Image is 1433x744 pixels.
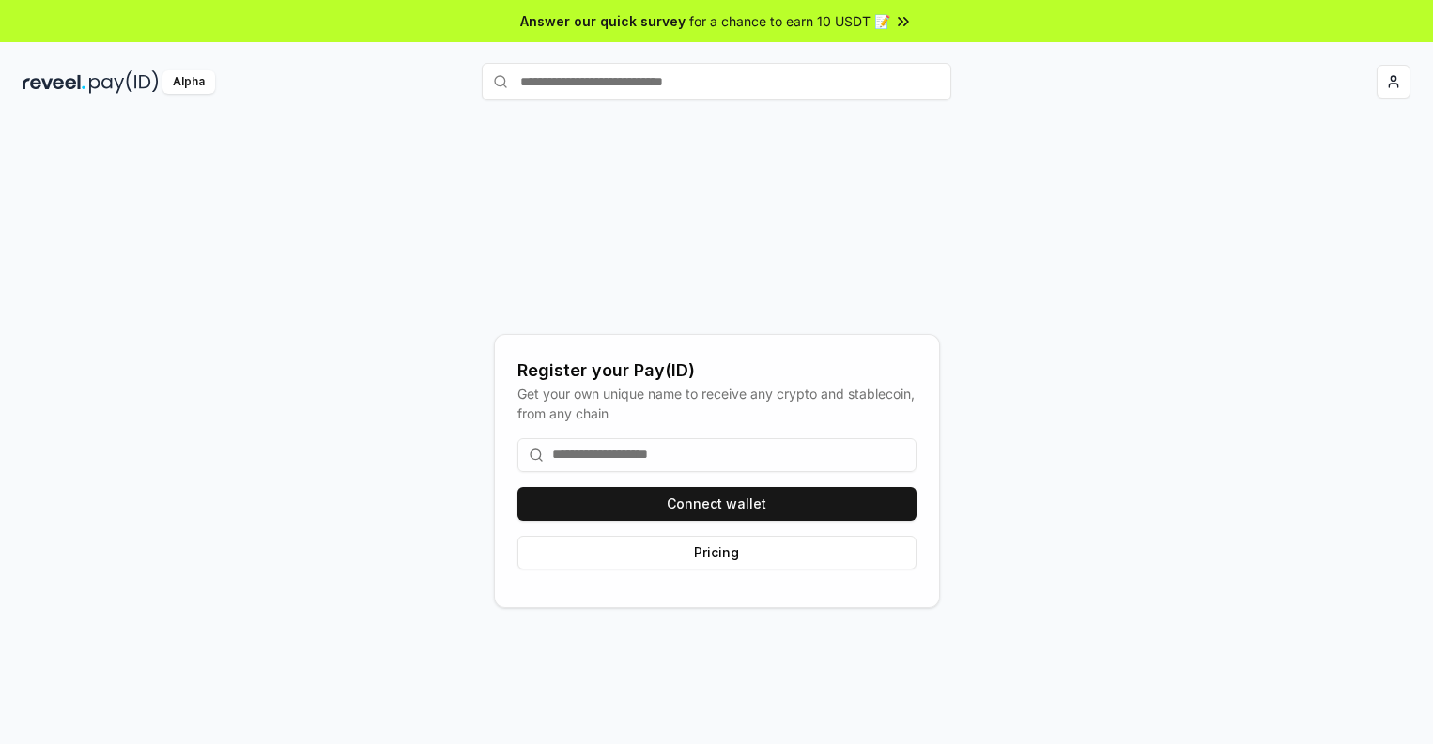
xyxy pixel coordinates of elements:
button: Pricing [517,536,917,569]
div: Get your own unique name to receive any crypto and stablecoin, from any chain [517,384,917,423]
div: Alpha [162,70,215,94]
img: pay_id [89,70,159,94]
img: reveel_dark [23,70,85,94]
button: Connect wallet [517,487,917,521]
span: for a chance to earn 10 USDT 📝 [689,11,890,31]
div: Register your Pay(ID) [517,357,917,384]
span: Answer our quick survey [520,11,686,31]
